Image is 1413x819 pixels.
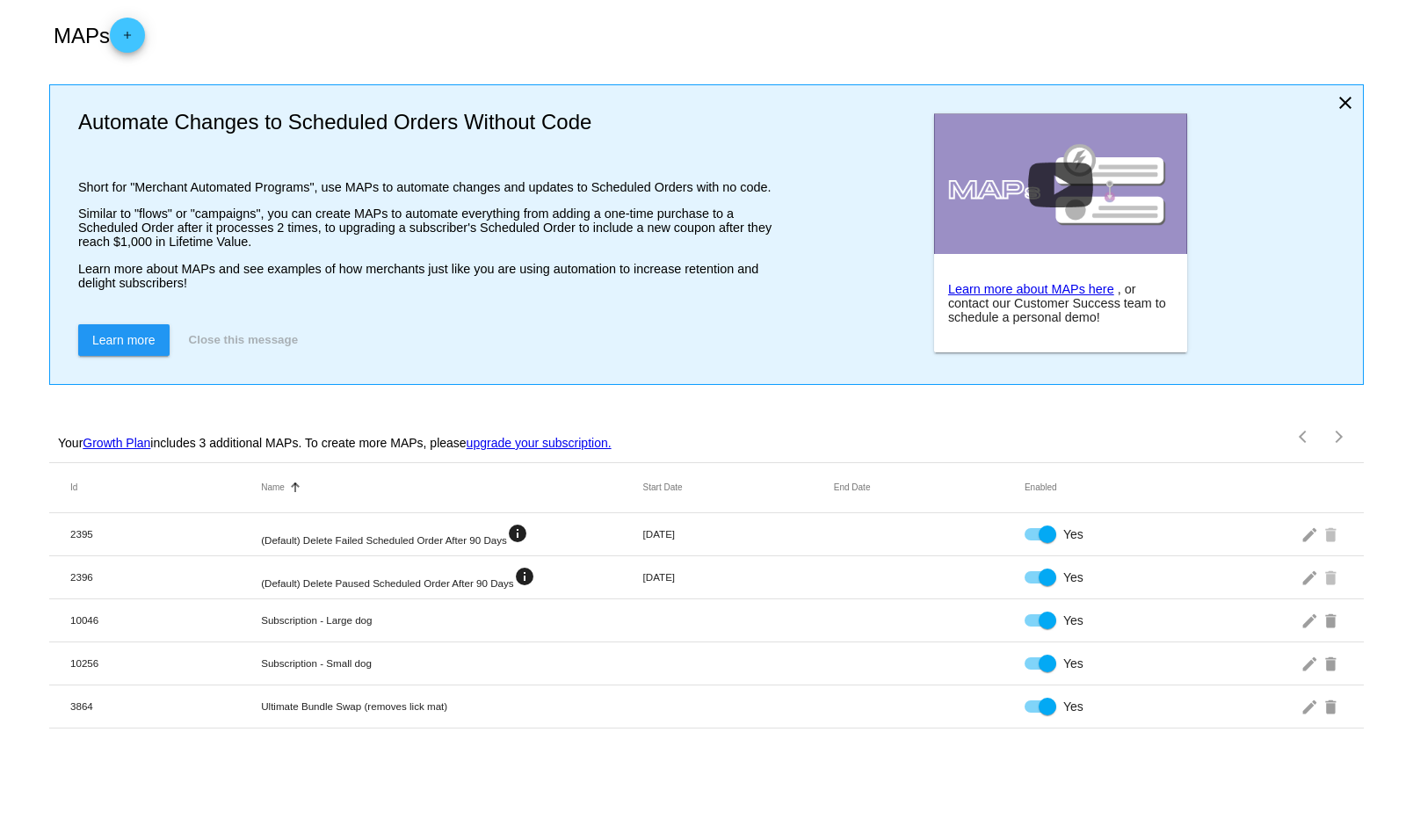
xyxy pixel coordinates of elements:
mat-icon: edit [1301,692,1322,720]
p: Similar to "flows" or "campaigns", you can create MAPs to automate everything from adding a one-t... [78,207,772,249]
mat-cell: Subscription - Large dog [261,614,642,626]
button: Close this message [184,324,303,356]
button: Next page [1322,419,1357,454]
mat-icon: delete [1322,692,1343,720]
button: Previous page [1286,419,1322,454]
h2: MAPs [54,18,145,53]
a: Growth Plan [83,436,150,450]
span: Yes [1063,525,1083,543]
p: Learn more about MAPs and see examples of how merchants just like you are using automation to inc... [78,262,772,290]
mat-cell: 3864 [70,700,261,712]
button: Change sorting for Enabled [1025,482,1057,493]
mat-cell: (Default) Delete Failed Scheduled Order After 90 Days [261,523,642,546]
mat-icon: delete [1322,606,1343,634]
mat-cell: 10256 [70,657,261,669]
mat-icon: delete [1322,520,1343,547]
mat-cell: 2395 [70,528,261,540]
mat-icon: edit [1301,606,1322,634]
mat-icon: delete [1322,649,1343,677]
span: Learn more [92,333,156,347]
mat-icon: info [507,523,528,544]
mat-cell: Subscription - Small dog [261,657,642,669]
mat-icon: info [514,566,535,587]
mat-icon: close [1335,92,1356,113]
mat-icon: edit [1301,563,1322,591]
button: Change sorting for Id [70,482,77,493]
mat-cell: (Default) Delete Paused Scheduled Order After 90 Days [261,566,642,589]
p: Short for "Merchant Automated Programs", use MAPs to automate changes and updates to Scheduled Or... [78,180,772,194]
h2: Automate Changes to Scheduled Orders Without Code [78,110,772,134]
button: Change sorting for Name [261,482,285,493]
span: Yes [1063,612,1083,629]
mat-cell: 10046 [70,614,261,626]
a: Learn more [78,324,170,356]
a: upgrade your subscription. [467,436,612,450]
span: Yes [1063,569,1083,586]
button: Change sorting for EndDateUtc [834,482,871,493]
mat-cell: Ultimate Bundle Swap (removes lick mat) [261,700,642,712]
mat-icon: add [117,29,138,50]
mat-cell: 2396 [70,571,261,583]
a: Learn more about MAPs here [948,282,1114,296]
mat-icon: delete [1322,563,1343,591]
mat-cell: [DATE] [643,528,834,540]
mat-icon: edit [1301,520,1322,547]
span: , or contact our Customer Success team to schedule a personal demo! [948,282,1166,324]
p: Your includes 3 additional MAPs. To create more MAPs, please [58,436,612,450]
button: Change sorting for StartDateUtc [643,482,683,493]
span: Yes [1063,655,1083,672]
span: Yes [1063,698,1083,715]
mat-icon: edit [1301,649,1322,677]
mat-cell: [DATE] [643,571,834,583]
